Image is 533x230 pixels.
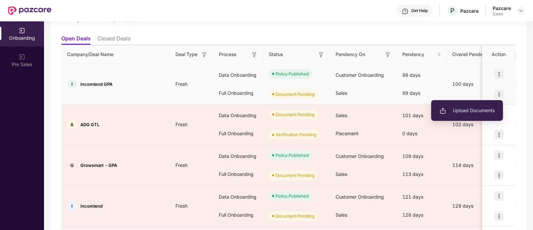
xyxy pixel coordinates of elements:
div: 114 days [447,162,504,169]
span: Pendency On [336,51,365,58]
img: icon [494,130,504,139]
span: Deal Type [175,51,197,58]
img: svg+xml;base64,PHN2ZyBpZD0iRHJvcGRvd24tMzJ4MzIiIHhtbG5zPSJodHRwOi8vd3d3LnczLm9yZy8yMDAwL3N2ZyIgd2... [518,8,524,13]
div: A [67,120,77,130]
div: Sales [493,11,511,17]
div: 0 days [397,125,447,143]
img: svg+xml;base64,PHN2ZyB3aWR0aD0iMTYiIGhlaWdodD0iMTYiIHZpZXdCb3g9IjAgMCAxNiAxNiIgZmlsbD0ibm9uZSIgeG... [251,51,258,58]
div: Data Onboarding [213,147,263,165]
img: icon [494,171,504,180]
div: Pazcare [493,5,511,11]
div: I [67,79,77,89]
div: G [67,160,77,170]
div: 98 days [397,66,447,84]
div: 100 days [447,80,504,88]
div: Get Help [411,8,428,13]
div: Document Pending [276,213,315,219]
div: Document Pending [276,91,315,97]
div: Policy Published [276,193,309,199]
img: icon [494,191,504,201]
span: P [450,7,455,15]
div: Policy Published [276,152,309,159]
div: 109 days [397,147,447,165]
span: Sales [336,112,347,118]
div: Data Onboarding [213,66,263,84]
th: Company/Deal Name [62,45,170,64]
img: svg+xml;base64,PHN2ZyB3aWR0aD0iMTYiIGhlaWdodD0iMTYiIHZpZXdCb3g9IjAgMCAxNiAxNiIgZmlsbD0ibm9uZSIgeG... [201,51,208,58]
li: Open Deals [61,35,91,45]
img: svg+xml;base64,PHN2ZyB3aWR0aD0iMTYiIGhlaWdodD0iMTYiIHZpZXdCb3g9IjAgMCAxNiAxNiIgZmlsbD0ibm9uZSIgeG... [385,51,391,58]
div: Full Onboarding [213,84,263,102]
span: Pendency [402,51,436,58]
img: svg+xml;base64,PHN2ZyB3aWR0aD0iMTYiIGhlaWdodD0iMTYiIHZpZXdCb3g9IjAgMCAxNiAxNiIgZmlsbD0ibm9uZSIgeG... [318,51,325,58]
img: svg+xml;base64,PHN2ZyB3aWR0aD0iMjAiIGhlaWdodD0iMjAiIHZpZXdCb3g9IjAgMCAyMCAyMCIgZmlsbD0ibm9uZSIgeG... [19,54,25,60]
div: 101 days [397,106,447,125]
span: Fresh [170,203,193,209]
img: icon [494,151,504,160]
div: Document Pending [276,172,315,179]
span: Growsmart - GPA [80,163,117,168]
div: Pazcare [460,8,479,14]
span: Fresh [170,162,193,168]
img: icon [494,69,504,79]
img: svg+xml;base64,PHN2ZyBpZD0iSGVscC0zMngzMiIgeG1sbnM9Imh0dHA6Ly93d3cudzMub3JnLzIwMDAvc3ZnIiB3aWR0aD... [402,8,409,15]
th: Pendency [397,45,447,64]
th: Action [482,45,516,64]
span: Fresh [170,81,193,87]
span: ADG GTL [80,122,99,127]
span: Customer Onboarding [336,72,384,78]
span: Incomlend GPA [80,81,112,87]
div: Policy Published [276,70,309,77]
li: Closed Deals [97,35,130,45]
span: Process [219,51,236,58]
img: icon [494,89,504,99]
div: 129 days [447,202,504,210]
span: Status [269,51,283,58]
span: Customer Onboarding [336,153,384,159]
span: Upload Documents [440,107,495,114]
div: 99 days [397,84,447,102]
img: svg+xml;base64,PHN2ZyB3aWR0aD0iMjAiIGhlaWdodD0iMjAiIHZpZXdCb3g9IjAgMCAyMCAyMCIgZmlsbD0ibm9uZSIgeG... [440,107,446,114]
span: Sales [336,90,347,96]
div: Full Onboarding [213,165,263,183]
span: Fresh [170,122,193,127]
span: Placement [336,131,359,136]
div: Full Onboarding [213,125,263,143]
div: Data Onboarding [213,106,263,125]
div: 128 days [397,206,447,224]
div: Data Onboarding [213,188,263,206]
div: 121 days [397,188,447,206]
div: I [67,201,77,211]
span: Customer Onboarding [336,194,384,200]
span: Sales [336,212,347,218]
div: Document Pending [276,111,315,118]
img: New Pazcare Logo [8,6,51,15]
div: 113 days [397,165,447,183]
span: Sales [336,171,347,177]
img: icon [494,211,504,221]
span: Incomlend [80,203,103,209]
div: Full Onboarding [213,206,263,224]
th: Overall Pendency [447,45,504,64]
img: svg+xml;base64,PHN2ZyB3aWR0aD0iMjAiIGhlaWdodD0iMjAiIHZpZXdCb3g9IjAgMCAyMCAyMCIgZmlsbD0ibm9uZSIgeG... [19,27,25,34]
div: Verification Pending [276,131,317,138]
